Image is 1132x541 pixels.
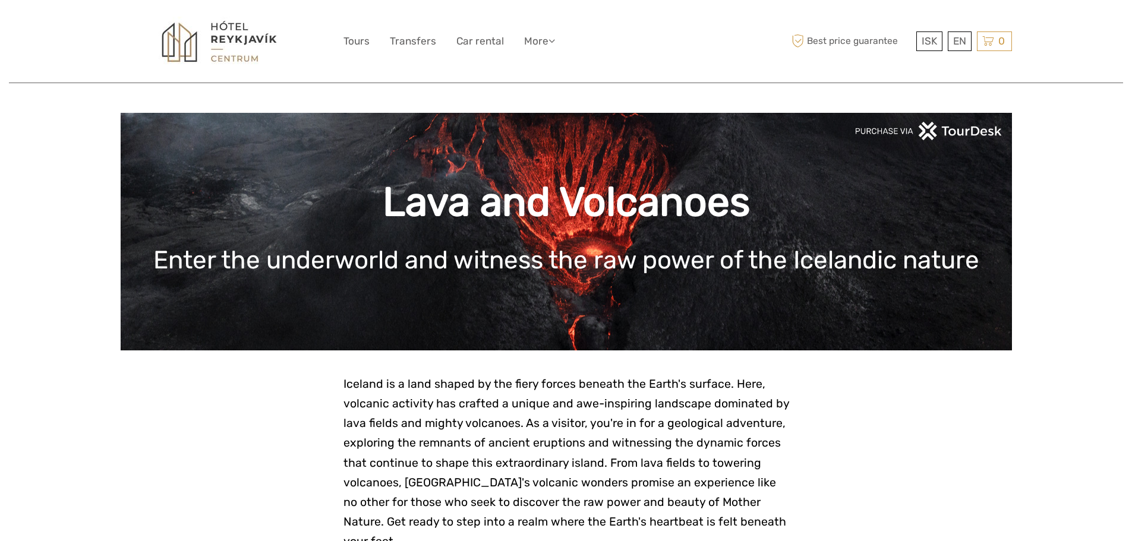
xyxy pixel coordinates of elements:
a: Car rental [456,33,504,50]
img: PurchaseViaTourDeskwhite.png [854,122,1003,140]
span: ISK [922,35,937,47]
img: 1302-193844b0-62ee-484d-874e-72dc28c7b514_logo_big.jpg [154,17,285,67]
span: Best price guarantee [789,31,913,51]
h1: Lava and Volcanoes [138,178,994,226]
a: Transfers [390,33,436,50]
div: EN [948,31,972,51]
a: Tours [343,33,370,50]
h1: Enter the underworld and witness the raw power of the Icelandic nature [138,245,994,275]
span: 0 [997,35,1007,47]
a: More [524,33,555,50]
